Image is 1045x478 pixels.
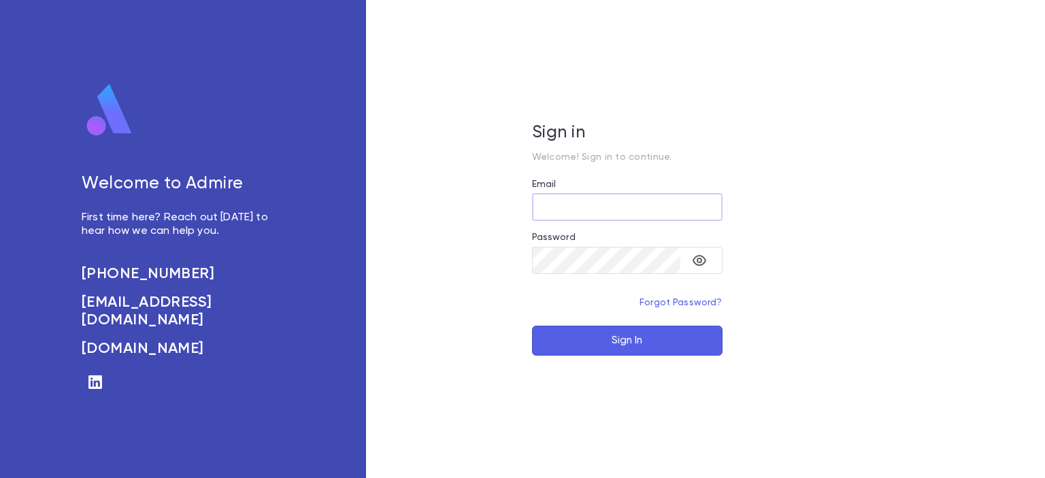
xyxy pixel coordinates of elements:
[82,83,137,137] img: logo
[82,211,283,238] p: First time here? Reach out [DATE] to hear how we can help you.
[82,294,283,329] a: [EMAIL_ADDRESS][DOMAIN_NAME]
[532,179,557,190] label: Email
[532,326,723,356] button: Sign In
[640,298,723,307] a: Forgot Password?
[82,340,283,358] a: [DOMAIN_NAME]
[686,247,713,274] button: toggle password visibility
[532,152,723,163] p: Welcome! Sign in to continue.
[532,123,723,143] h5: Sign in
[82,265,283,283] a: [PHONE_NUMBER]
[532,232,576,243] label: Password
[82,174,283,194] h5: Welcome to Admire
